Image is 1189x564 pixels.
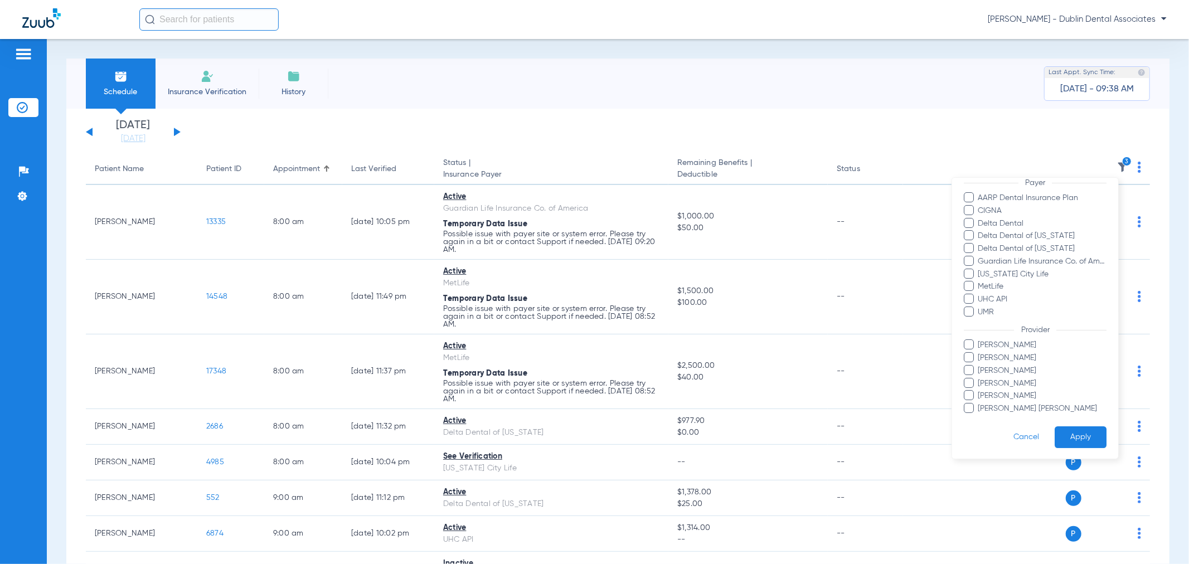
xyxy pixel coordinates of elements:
[1055,426,1107,448] button: Apply
[978,352,1107,364] span: [PERSON_NAME]
[978,269,1107,280] span: [US_STATE] City Life
[998,426,1055,448] button: Cancel
[978,378,1107,390] span: [PERSON_NAME]
[978,243,1107,255] span: Delta Dental of [US_STATE]
[978,256,1107,268] span: Guardian Life Insurance Co. of America
[978,403,1107,415] span: [PERSON_NAME] [PERSON_NAME]
[978,192,1107,204] span: AARP Dental Insurance Plan
[978,294,1107,305] span: UHC API
[978,218,1107,230] span: Delta Dental
[978,231,1107,242] span: Delta Dental of [US_STATE]
[978,307,1107,318] span: UMR
[978,365,1107,377] span: [PERSON_NAME]
[1014,326,1056,334] span: Provider
[1133,510,1189,564] iframe: Chat Widget
[978,281,1107,293] span: MetLife
[978,391,1107,402] span: [PERSON_NAME]
[978,205,1107,217] span: CIGNA
[978,340,1107,352] span: [PERSON_NAME]
[1018,179,1052,187] span: Payer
